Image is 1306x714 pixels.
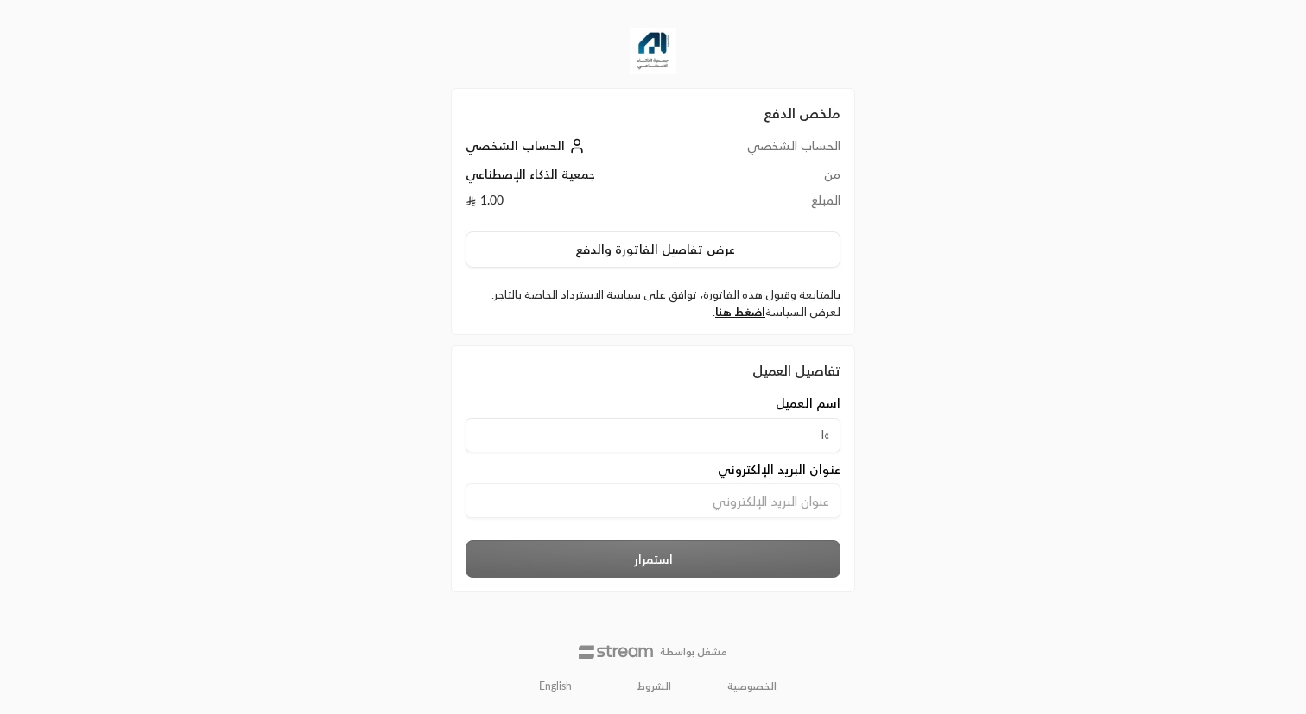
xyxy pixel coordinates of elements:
h2: ملخص الدفع [466,103,840,123]
button: عرض تفاصيل الفاتورة والدفع [466,231,840,268]
a: اضغط هنا [715,305,765,319]
label: بالمتابعة وقبول هذه الفاتورة، توافق على سياسة الاسترداد الخاصة بالتاجر. لعرض السياسة . [466,287,840,320]
a: الشروط [637,679,671,693]
img: Company Logo [630,28,676,74]
span: عنوان البريد الإلكتروني [718,461,840,478]
div: تفاصيل العميل [466,360,840,381]
td: 1.00 [466,192,683,218]
a: الحساب الشخصي [466,138,589,153]
a: English [529,673,581,700]
input: عنوان البريد الإلكتروني [466,483,840,518]
input: اسم العميل [466,418,840,452]
td: المبلغ [683,192,840,218]
span: اسم العميل [776,395,840,412]
td: الحساب الشخصي [683,137,840,166]
td: جمعية الذكاء الإصطناعي [466,166,683,192]
p: مشغل بواسطة [660,645,727,659]
td: من [683,166,840,192]
span: الحساب الشخصي [466,138,565,153]
a: الخصوصية [727,679,777,693]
